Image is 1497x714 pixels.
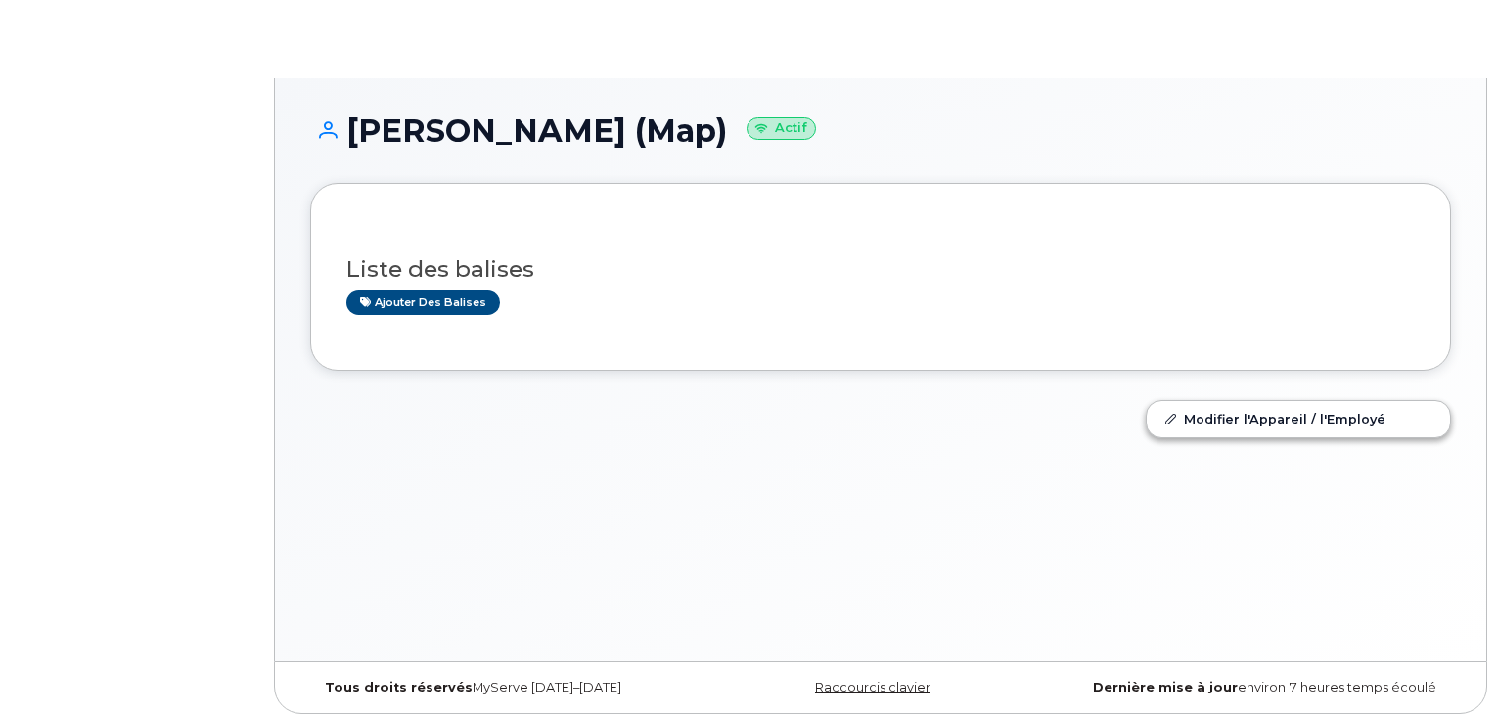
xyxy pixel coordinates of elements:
div: environ 7 heures temps écoulé [1070,680,1451,695]
strong: Tous droits réservés [325,680,473,694]
h3: Liste des balises [346,257,1415,282]
a: Raccourcis clavier [815,680,930,694]
h1: [PERSON_NAME] (Map) [310,113,1451,148]
div: MyServe [DATE]–[DATE] [310,680,691,695]
a: Modifier l'Appareil / l'Employé [1147,401,1450,436]
a: Ajouter des balises [346,290,500,315]
strong: Dernière mise à jour [1093,680,1238,694]
small: Actif [747,117,816,140]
